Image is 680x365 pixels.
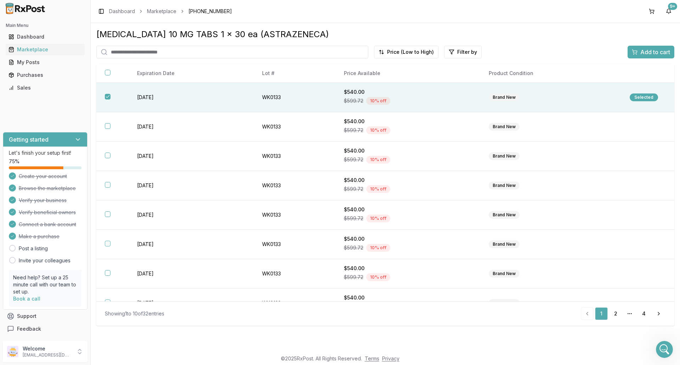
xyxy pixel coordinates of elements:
span: $599.72 [344,186,363,193]
td: [DATE] [129,112,253,142]
td: [DATE] [129,142,253,171]
button: go back [5,3,18,16]
div: JEFFREY says… [6,209,136,230]
div: $540.00 [344,177,472,184]
a: 2 [609,307,622,320]
button: Purchases [3,69,87,81]
div: so its not showing shipping for refrigerated item? [25,123,136,146]
p: Let's finish your setup first! [9,149,81,156]
span: Add to cart [640,48,670,56]
nav: breadcrumb [109,8,232,15]
span: Browse the marketplace [19,185,76,192]
td: WK0133 [254,171,335,200]
span: [PHONE_NUMBER] [188,8,232,15]
button: Upload attachment [34,232,39,238]
a: Marketplace [147,8,176,15]
div: on it! [11,74,24,81]
div: Brand New [489,240,520,248]
div: MOunjaro in cart! [11,90,55,97]
button: Feedback [3,323,87,335]
div: What do you mean sorry? Like the charge for shipping? [11,155,110,169]
img: Profile image for Manuel [20,4,32,15]
nav: pagination [581,307,666,320]
img: RxPost Logo [3,3,48,14]
span: Connect a bank account [19,221,76,228]
th: Product Condition [480,64,621,83]
td: WK0133 [254,200,335,230]
div: Brand New [489,270,520,278]
span: Make a purchase [19,233,59,240]
a: Dashboard [6,30,85,43]
td: [DATE] [129,259,253,289]
div: Dashboard [8,33,82,40]
div: 10 % off [366,273,390,281]
div: Manuel says… [6,28,136,49]
button: 9+ [663,6,674,17]
div: Marketplace [8,46,82,53]
span: $599.72 [344,127,363,134]
div: ty [125,111,130,118]
div: 10 % off [366,185,390,193]
button: Support [3,310,87,323]
img: User avatar [7,346,18,357]
div: Selected [630,93,658,101]
td: WK0133 [254,289,335,318]
td: WK0133 [254,230,335,259]
a: Purchases [6,69,85,81]
th: Lot # [254,64,335,83]
span: $599.72 [344,274,363,281]
a: Post a listing [19,245,48,252]
div: Manuel says… [6,70,136,86]
div: Manuel says… [6,86,136,107]
div: [MEDICAL_DATA] 10 MG TABS 1 x 30 ea (ASTRAZENECA) [96,29,674,40]
div: Just 1? [11,32,28,39]
a: Privacy [382,355,399,361]
a: Go to next page [652,307,666,320]
div: $540.00 [344,89,472,96]
div: $540.00 [344,294,472,301]
div: This is [PERSON_NAME], I thought there was a cost for shipping because its a cold item? [25,179,136,209]
div: Purchases [8,72,82,79]
div: JEFFREY says… [6,49,136,70]
div: Sales [8,84,82,91]
button: Gif picker [22,232,28,238]
div: 10 % off [366,126,390,134]
div: $540.00 [344,235,472,243]
span: $599.72 [344,244,363,251]
div: MOunjaro in cart! [6,86,60,102]
div: JEFFREY says… [6,179,136,209]
span: Verify beneficial owners [19,209,76,216]
a: 1 [595,307,608,320]
div: What do you mean sorry? Like the charge for shipping? [6,151,116,173]
h1: [PERSON_NAME] [34,4,80,9]
div: This is [PERSON_NAME], I thought there was a cost for shipping because its a cold item? [31,183,130,204]
textarea: Message… [6,217,136,229]
p: Need help? Set up a 25 minute call with our team to set up. [13,274,77,295]
button: Filter by [444,46,482,58]
div: Just 1? [6,28,34,43]
span: Feedback [17,325,41,332]
p: [EMAIL_ADDRESS][DOMAIN_NAME] [23,352,72,358]
div: $540.00 [344,265,472,272]
button: Dashboard [3,31,87,42]
span: Price (Low to High) [387,49,434,56]
iframe: Intercom live chat [656,341,673,358]
button: Price (Low to High) [374,46,438,58]
a: Invite your colleagues [19,257,70,264]
span: $599.72 [344,156,363,163]
td: [DATE] [129,83,253,112]
div: 10 % off [366,97,390,105]
td: [DATE] [129,289,253,318]
div: $540.00 [344,118,472,125]
div: Close [124,3,137,16]
div: Brand New [489,123,520,131]
div: so its not showing shipping for refrigerated item? [31,127,130,141]
div: 9+ [668,3,677,10]
a: Sales [6,81,85,94]
th: Expiration Date [129,64,253,83]
span: $599.72 [344,97,363,104]
div: yes [122,53,130,60]
div: Manuel says… [6,151,136,179]
a: Book a call [13,296,40,302]
td: [DATE] [129,200,253,230]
